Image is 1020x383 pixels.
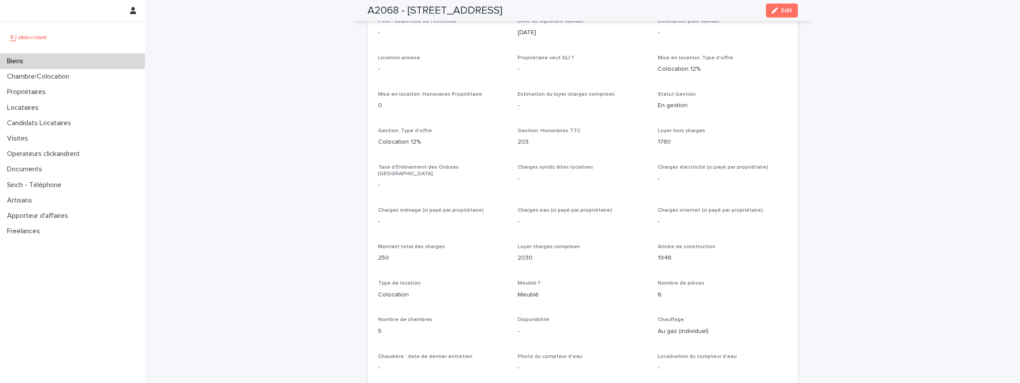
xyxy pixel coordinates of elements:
[4,119,78,127] p: Candidats Locataires
[4,196,39,205] p: Artisans
[658,174,787,184] p: -
[658,55,733,61] span: Mise en location: Type d'offre
[518,128,580,134] span: Gestion: Honoraires TTC
[518,137,647,147] p: 203
[658,317,684,322] span: Chauffage
[658,244,715,249] span: Année de construction
[4,150,87,158] p: Operateurs clickandrent
[518,92,615,97] span: Estimation du loyer charges comprises
[378,208,484,213] span: Charges ménage (si payé par propriétaire)
[378,317,433,322] span: Nombre de chambres
[4,134,35,143] p: Visites
[4,57,30,65] p: Biens
[518,354,582,359] span: Photo du compteur d'eau
[518,244,580,249] span: Loyer charges comprises
[518,253,647,263] p: 2030
[518,174,647,184] p: -
[378,18,457,24] span: Pinel : surperficie de l'extérieur
[378,128,432,134] span: Gestion: Type d'offre
[518,101,647,110] p: -
[378,217,508,226] p: -
[518,165,593,170] span: Charges syndic dites locatives
[658,128,705,134] span: Loyer hors charges
[4,72,76,81] p: Chambre/Colocation
[378,281,421,286] span: Type de location
[518,281,541,286] span: Meublé ?
[518,18,584,24] span: Date de signature Mandat
[378,101,508,110] p: 0
[518,28,647,37] p: [DATE]
[4,88,53,96] p: Propriétaires
[378,137,508,147] p: Colocation 12%
[658,101,787,110] p: En gestion
[781,7,792,14] span: Edit
[766,4,798,18] button: Edit
[518,217,647,226] p: -
[4,181,68,189] p: Sinch - Téléphone
[658,18,720,24] span: Description pour Mandat
[518,55,574,61] span: Propriétaire veut GLI ?
[658,217,787,226] p: -
[378,165,459,176] span: Taxe d'Enlèvement des Ordures [GEOGRAPHIC_DATA]
[658,253,787,263] p: 1948
[658,354,737,359] span: Localisation du compteur d'eau
[378,55,420,61] span: Location annexe
[378,244,445,249] span: Montant total des charges
[658,363,787,372] p: -
[658,327,787,336] p: Au gaz (individuel)
[658,281,704,286] span: Nombre de pièces
[4,227,47,235] p: Freelances
[378,65,508,74] p: -
[518,317,549,322] span: Disponibilité
[518,327,647,336] p: -
[368,4,502,17] h2: A2068 - [STREET_ADDRESS]
[4,165,49,173] p: Documents
[518,208,612,213] span: Charges eau (si payé par propriétaire)
[518,290,647,300] p: Meublé
[658,290,787,300] p: 6
[378,354,472,359] span: Chaudière : date de dernier entretien
[658,208,763,213] span: Charges internet (si payé par propriétaire)
[518,363,647,372] p: -
[4,212,75,220] p: Apporteur d'affaires
[378,28,508,37] p: -
[518,65,647,74] p: -
[378,290,508,300] p: Colocation
[378,327,508,336] p: 5
[7,29,50,46] img: UCB0brd3T0yccxBKYDjQ
[658,137,787,147] p: 1780
[658,165,768,170] span: Charges électricité (si payé par propriétaire)
[4,104,46,112] p: Locataires
[378,92,482,97] span: Mise en location: Honoraires Propriétaire
[658,92,696,97] span: Statut Gestion
[658,28,787,37] p: -
[658,65,787,74] p: Colocation 12%
[378,181,508,190] p: -
[378,363,508,372] p: -
[378,253,508,263] p: 250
